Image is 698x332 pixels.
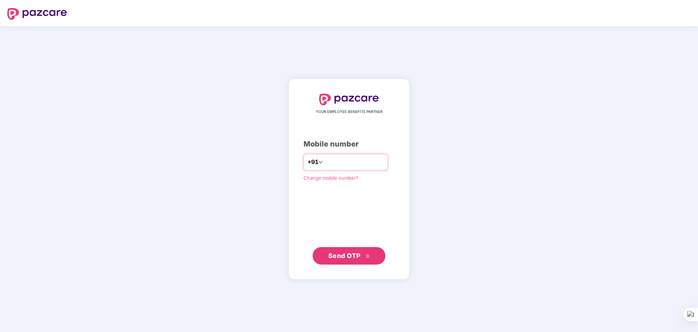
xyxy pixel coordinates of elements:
span: YOUR EMPLOYEE BENEFITS PARTNER [316,109,382,115]
span: Send OTP [328,252,361,259]
div: Mobile number [304,138,394,150]
span: down [318,160,323,164]
span: +91 [308,157,318,167]
img: logo [7,8,67,20]
a: Change mobile number? [304,175,358,181]
button: Send OTPdouble-right [313,247,385,265]
span: double-right [365,254,370,259]
img: logo [319,94,379,105]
